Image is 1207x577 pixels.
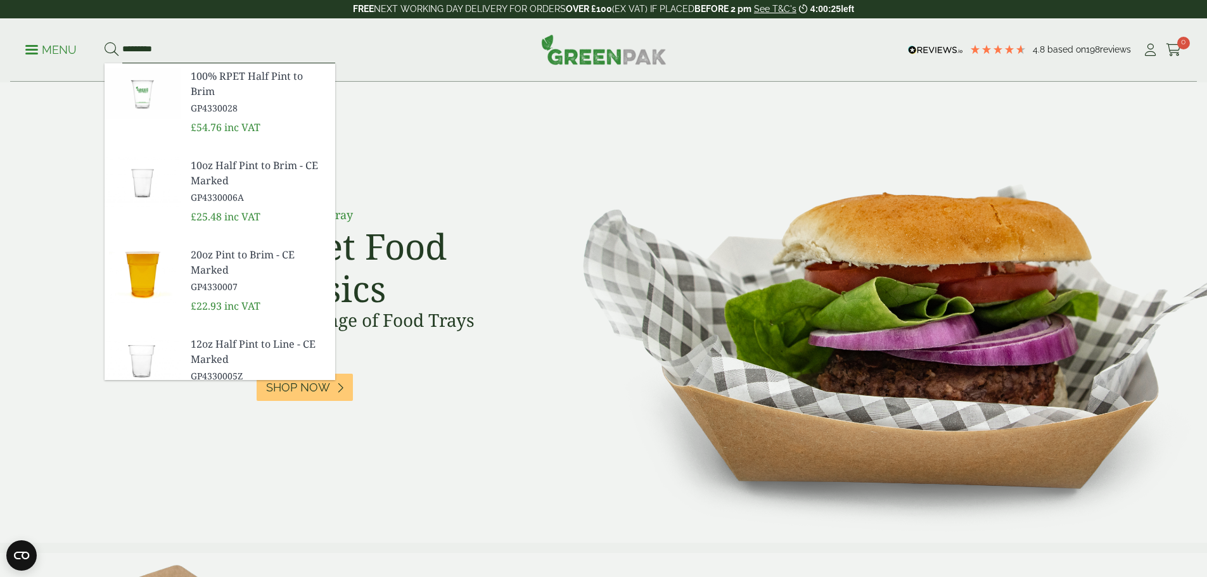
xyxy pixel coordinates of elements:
[810,4,841,14] span: 4:00:25
[191,120,222,134] span: £54.76
[694,4,751,14] strong: BEFORE 2 pm
[191,210,222,224] span: £25.48
[908,46,963,54] img: REVIEWS.io
[191,191,325,204] span: GP4330006A
[266,381,330,395] span: Shop Now
[191,336,325,367] span: 12oz Half Pint to Line - CE Marked
[105,63,181,124] img: GP4330028
[1047,44,1086,54] span: Based on
[191,247,325,293] a: 20oz Pint to Brim - CE Marked GP4330007
[191,247,325,277] span: 20oz Pint to Brim - CE Marked
[224,210,260,224] span: inc VAT
[1166,44,1182,56] i: Cart
[257,225,542,310] h2: Street Food Classics
[191,68,325,99] span: 100% RPET Half Pint to Brim
[105,331,181,392] img: GP4330005Z
[224,299,260,313] span: inc VAT
[257,310,542,331] h3: Wide Range of Food Trays
[1033,44,1047,54] span: 4.8
[105,242,181,303] img: GP4330007
[1166,41,1182,60] a: 0
[541,34,667,65] img: GreenPak Supplies
[566,4,612,14] strong: OVER £100
[257,206,542,224] p: Kraft Burger Tray
[353,4,374,14] strong: FREE
[25,42,77,55] a: Menu
[191,280,325,293] span: GP4330007
[6,540,37,571] button: Open CMP widget
[191,158,325,204] a: 10oz Half Pint to Brim - CE Marked GP4330006A
[191,68,325,115] a: 100% RPET Half Pint to Brim GP4330028
[191,158,325,188] span: 10oz Half Pint to Brim - CE Marked
[105,153,181,213] img: GP4330006A
[1086,44,1100,54] span: 198
[191,336,325,383] a: 12oz Half Pint to Line - CE Marked GP4330005Z
[191,101,325,115] span: GP4330028
[1142,44,1158,56] i: My Account
[25,42,77,58] p: Menu
[754,4,796,14] a: See T&C's
[191,299,222,313] span: £22.93
[257,374,353,401] a: Shop Now
[1177,37,1190,49] span: 0
[1100,44,1131,54] span: reviews
[224,120,260,134] span: inc VAT
[841,4,854,14] span: left
[191,369,325,383] span: GP4330005Z
[543,82,1207,543] img: Street Food Classics
[969,44,1026,55] div: 4.79 Stars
